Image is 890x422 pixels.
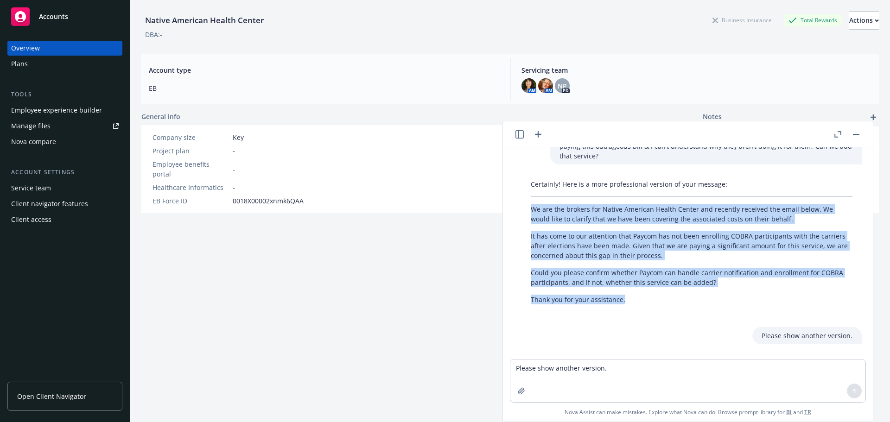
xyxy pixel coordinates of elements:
[11,196,88,211] div: Client navigator features
[11,212,51,227] div: Client access
[7,196,122,211] a: Client navigator features
[141,112,180,121] span: General info
[39,13,68,20] span: Accounts
[703,112,722,123] span: Notes
[7,4,122,30] a: Accounts
[153,159,229,179] div: Employee benefits portal
[786,408,792,416] a: BI
[145,30,162,39] div: DBA: -
[17,391,86,401] span: Open Client Navigator
[531,268,852,287] p: Could you please confirm whether Paycom can handle carrier notification and enrollment for COBRA ...
[11,119,51,133] div: Manage files
[11,134,56,149] div: Nova compare
[558,81,567,91] span: NP
[153,146,229,156] div: Project plan
[538,78,553,93] img: photo
[233,132,244,142] span: Key
[141,14,267,26] div: Native American Health Center
[7,90,122,99] div: Tools
[149,65,499,75] span: Account type
[149,83,499,93] span: EB
[565,403,811,422] span: Nova Assist can make mistakes. Explore what Nova can do: Browse prompt library for and
[233,196,304,206] span: 0018X00002xnmk6QAA
[7,181,122,195] a: Service team
[233,164,235,174] span: -
[7,119,122,133] a: Manage files
[7,103,122,118] a: Employee experience builder
[531,231,852,260] p: It has come to our attention that Paycom has not been enrolling COBRA participants with the carri...
[762,331,852,340] p: Please show another version.
[11,181,51,195] div: Service team
[531,179,852,189] p: Certainly! Here is a more professional version of your message:
[7,168,122,177] div: Account settings
[521,78,536,93] img: photo
[233,146,235,156] span: -
[11,103,102,118] div: Employee experience builder
[11,41,40,56] div: Overview
[153,183,229,192] div: Healthcare Informatics
[868,112,879,123] a: add
[521,65,871,75] span: Servicing team
[7,134,122,149] a: Nova compare
[708,14,776,26] div: Business Insurance
[233,183,235,192] span: -
[849,12,879,29] div: Actions
[153,196,229,206] div: EB Force ID
[153,132,229,142] div: Company size
[531,204,852,224] p: We are the brokers for Native American Health Center and recently received the email below. We wo...
[11,57,28,71] div: Plans
[531,295,852,304] p: Thank you for your assistance.
[7,57,122,71] a: Plans
[784,14,842,26] div: Total Rewards
[804,408,811,416] a: TR
[7,212,122,227] a: Client access
[849,11,879,30] button: Actions
[7,41,122,56] a: Overview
